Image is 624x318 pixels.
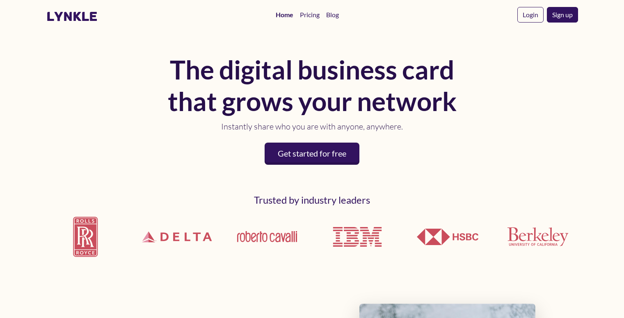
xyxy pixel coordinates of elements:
a: Home [272,7,297,23]
img: Delta Airlines [137,208,217,266]
p: Instantly share who you are with anyone, anywhere. [165,120,460,133]
img: IBM [327,206,388,268]
a: Get started for free [265,143,359,165]
h2: Trusted by industry leaders [46,194,578,206]
img: HSBC [417,229,478,245]
a: lynkle [46,9,98,24]
h1: The digital business card that grows your network [165,54,460,117]
img: Rolls Royce [46,210,127,263]
img: UCLA Berkeley [507,227,569,246]
a: Login [517,7,544,23]
a: Sign up [547,7,578,23]
a: Blog [323,7,342,23]
img: Roberto Cavalli [236,230,298,243]
a: Pricing [297,7,323,23]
